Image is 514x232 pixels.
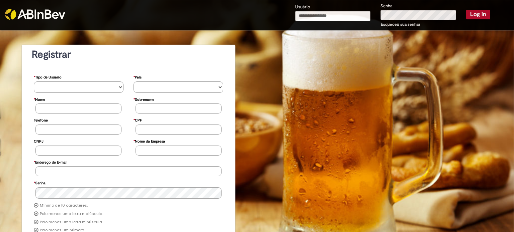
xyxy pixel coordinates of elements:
h1: Registrar [32,49,225,60]
a: Esqueceu sua senha? [381,22,420,27]
label: Mínimo de 10 caracteres. [40,203,88,208]
label: Senha [380,3,393,9]
label: Nome [34,94,45,104]
label: CNPJ [34,136,44,146]
label: Tipo de Usuário [34,72,62,81]
label: Pelo menos uma letra minúscula. [40,220,103,225]
label: Pelo menos uma letra maiúscula. [40,211,103,217]
label: Nome da Empresa [134,136,165,146]
label: Endereço de E-mail [34,157,67,167]
label: Senha [34,178,46,187]
label: País [134,72,142,81]
button: Log in [466,10,490,19]
label: Telefone [34,115,48,125]
label: CPF [134,115,142,125]
label: Usuário [295,4,310,10]
label: Sobrenome [134,94,154,104]
img: ABInbev-white.png [5,9,65,20]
